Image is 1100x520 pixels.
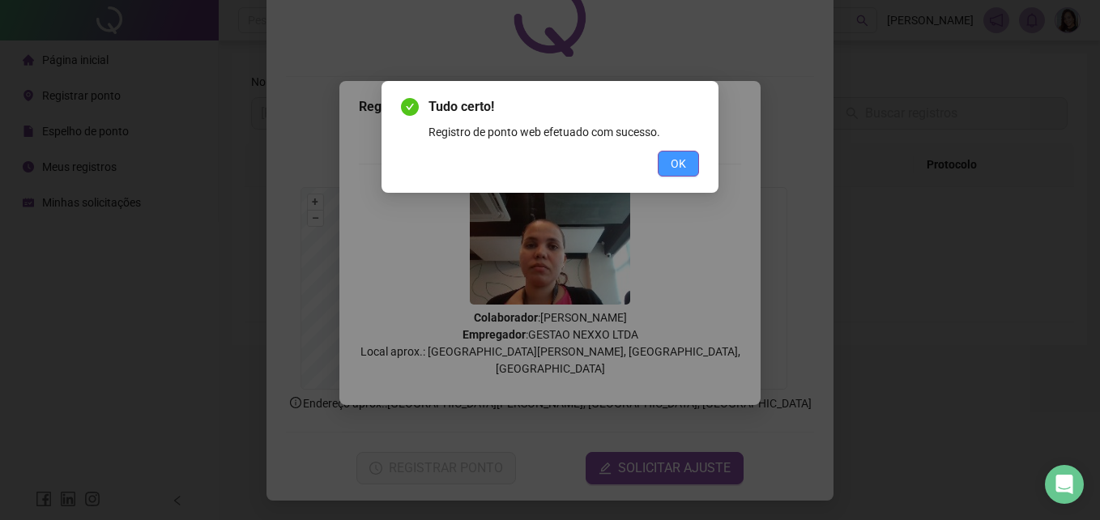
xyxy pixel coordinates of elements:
[401,98,419,116] span: check-circle
[1045,465,1084,504] div: Open Intercom Messenger
[671,155,686,173] span: OK
[428,97,699,117] span: Tudo certo!
[658,151,699,177] button: OK
[428,123,699,141] div: Registro de ponto web efetuado com sucesso.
